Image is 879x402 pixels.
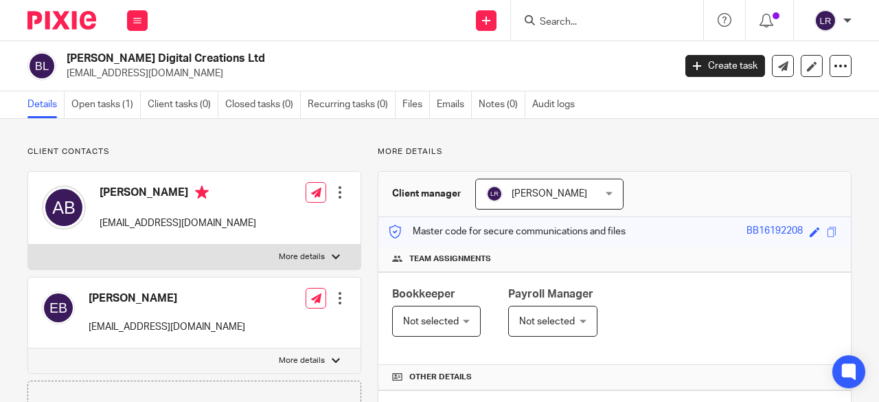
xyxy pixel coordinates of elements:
[685,55,765,77] a: Create task
[279,252,325,263] p: More details
[409,254,491,265] span: Team assignments
[538,16,662,29] input: Search
[42,291,75,324] img: svg%3E
[89,320,245,334] p: [EMAIL_ADDRESS][DOMAIN_NAME]
[403,317,459,326] span: Not selected
[532,91,582,118] a: Audit logs
[67,52,545,66] h2: [PERSON_NAME] Digital Creations Ltd
[89,291,245,306] h4: [PERSON_NAME]
[409,372,472,383] span: Other details
[479,91,525,118] a: Notes (0)
[27,91,65,118] a: Details
[486,186,503,202] img: svg%3E
[392,187,461,201] h3: Client manager
[512,189,587,199] span: [PERSON_NAME]
[814,10,836,32] img: svg%3E
[148,91,218,118] a: Client tasks (0)
[27,11,96,30] img: Pixie
[746,224,803,240] div: BB16192208
[392,289,455,300] span: Bookkeeper
[437,91,472,118] a: Emails
[100,186,256,203] h4: [PERSON_NAME]
[519,317,575,326] span: Not selected
[67,67,665,80] p: [EMAIL_ADDRESS][DOMAIN_NAME]
[225,91,301,118] a: Closed tasks (0)
[508,289,593,300] span: Payroll Manager
[279,355,325,366] p: More details
[402,91,430,118] a: Files
[42,186,86,230] img: svg%3E
[378,146,852,157] p: More details
[195,186,209,199] i: Primary
[308,91,396,118] a: Recurring tasks (0)
[100,216,256,230] p: [EMAIL_ADDRESS][DOMAIN_NAME]
[389,225,626,238] p: Master code for secure communications and files
[27,146,361,157] p: Client contacts
[27,52,56,80] img: svg%3E
[71,91,141,118] a: Open tasks (1)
